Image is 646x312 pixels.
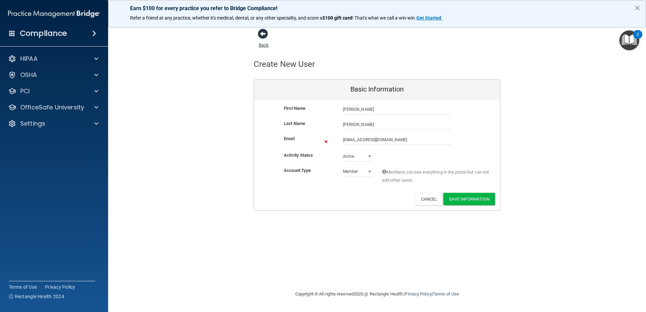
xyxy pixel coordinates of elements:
button: Open Resource Center, 2 new notifications [619,30,639,50]
div: 2 [637,34,639,43]
strong: $100 gift card [322,15,352,21]
b: First Name [284,106,305,111]
h4: Create New User [254,60,315,69]
strong: Get Started [416,15,441,21]
a: Privacy Policy [405,291,431,296]
span: Ⓒ Rectangle Health 2024 [9,293,64,300]
a: Back [259,34,269,48]
p: OfficeSafe University [20,103,84,111]
a: Get Started [416,15,442,21]
b: Last Name [284,121,305,126]
span: ! That's what we call a win-win. [352,15,416,21]
button: Close [634,2,641,13]
a: OfficeSafe University [8,103,98,111]
p: PCI [20,87,30,95]
span: Members can see everything in the portal but can not add other users. [382,168,490,184]
p: Earn $100 for every practice you refer to Bridge Compliance! [130,5,624,11]
a: Terms of Use [433,291,459,296]
a: HIPAA [8,55,98,63]
b: Activity Status [284,153,313,158]
b: Account Type [284,168,311,173]
span: Refer a friend at any practice, whether it's medical, dental, or any other speciality, and score a [130,15,322,21]
img: PMB logo [8,7,100,21]
a: OSHA [8,71,98,79]
a: Privacy Policy [45,284,75,290]
button: Cancel [415,193,443,205]
p: Settings [20,120,45,128]
b: Email [284,136,295,141]
div: Basic Information [254,80,500,99]
p: HIPAA [20,55,38,63]
p: OSHA [20,71,37,79]
div: Copyright © All rights reserved 2025 @ Rectangle Health | | [254,283,500,305]
a: PCI [8,87,98,95]
h4: Compliance [20,29,67,38]
a: Settings [8,120,98,128]
img: loading.6f9b2b87.gif [324,137,330,144]
button: Save Information [443,193,495,205]
a: Terms of Use [9,284,37,290]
